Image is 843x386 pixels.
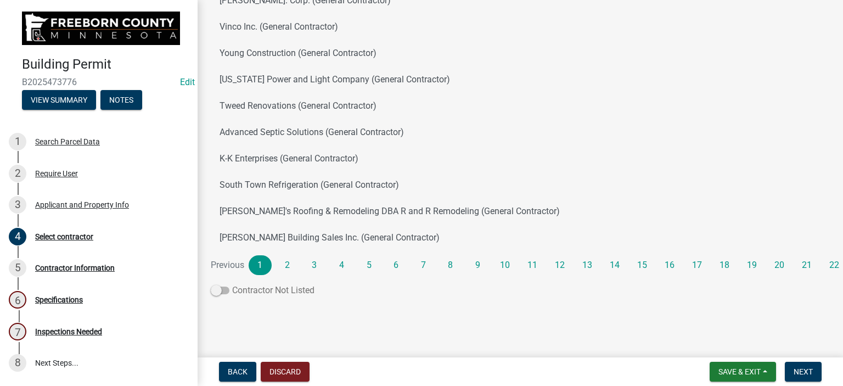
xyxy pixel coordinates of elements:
a: 2 [276,255,299,275]
button: Discard [261,362,310,382]
div: Inspections Needed [35,328,102,335]
button: Tweed Renovations (General Contractor) [211,93,830,119]
div: 5 [9,259,26,277]
div: Specifications [35,296,83,304]
nav: Page navigation [211,255,830,275]
a: 20 [768,255,791,275]
button: Save & Exit [710,362,776,382]
a: 21 [795,255,818,275]
span: Save & Exit [718,367,761,376]
img: Freeborn County, Minnesota [22,12,180,45]
wm-modal-confirm: Summary [22,96,96,105]
a: 3 [303,255,326,275]
button: View Summary [22,90,96,110]
div: 4 [9,228,26,245]
a: 19 [740,255,763,275]
div: Search Parcel Data [35,138,100,146]
h4: Building Permit [22,57,189,72]
a: 14 [603,255,626,275]
wm-modal-confirm: Notes [100,96,142,105]
a: 8 [439,255,462,275]
button: [PERSON_NAME] Building Sales Inc. (General Contractor) [211,225,830,251]
button: Young Construction (General Contractor) [211,40,830,66]
a: 15 [631,255,654,275]
button: [US_STATE] Power and Light Company (General Contractor) [211,66,830,93]
button: South Town Refrigeration (General Contractor) [211,172,830,198]
button: Notes [100,90,142,110]
a: Edit [180,77,195,87]
div: 2 [9,165,26,182]
a: 12 [548,255,571,275]
a: 13 [576,255,599,275]
div: 1 [9,133,26,150]
span: Back [228,367,248,376]
div: Contractor Information [35,264,115,272]
a: 7 [412,255,435,275]
a: 10 [493,255,516,275]
a: 17 [685,255,709,275]
a: 18 [713,255,736,275]
div: 7 [9,323,26,340]
button: Advanced Septic Solutions (General Contractor) [211,119,830,146]
a: 9 [467,255,490,275]
button: K-K Enterprises (General Contractor) [211,146,830,172]
a: 6 [385,255,408,275]
button: Back [219,362,256,382]
div: Select contractor [35,233,93,240]
span: Next [794,367,813,376]
div: Applicant and Property Info [35,201,129,209]
div: 3 [9,196,26,214]
div: 8 [9,354,26,372]
label: Contractor Not Listed [211,284,314,297]
a: 5 [357,255,380,275]
button: [PERSON_NAME]'s Roofing & Remodeling DBA R and R Remodeling (General Contractor) [211,198,830,225]
a: 16 [658,255,681,275]
span: B2025473776 [22,77,176,87]
button: Vinco Inc. (General Contractor) [211,14,830,40]
a: 4 [330,255,353,275]
wm-modal-confirm: Edit Application Number [180,77,195,87]
a: 11 [521,255,544,275]
div: Require User [35,170,78,177]
div: 6 [9,291,26,309]
a: 1 [249,255,272,275]
button: Next [785,362,822,382]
